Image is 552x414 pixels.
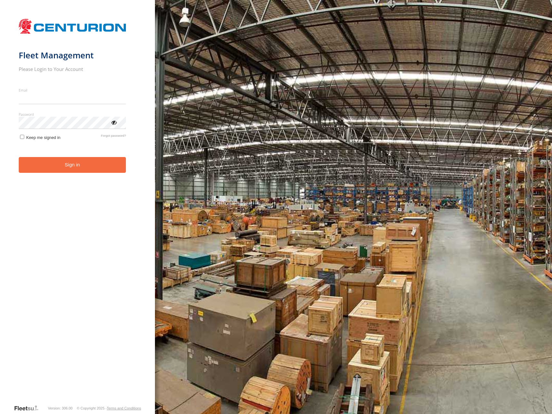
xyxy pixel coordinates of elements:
form: main [19,15,137,404]
label: Password [19,112,126,117]
h2: Please Login to Your Account [19,66,126,72]
h1: Fleet Management [19,50,126,61]
button: Sign in [19,157,126,173]
img: Centurion Transport [19,18,126,34]
div: ViewPassword [110,119,117,125]
a: Forgot password? [101,134,126,140]
div: Version: 306.00 [48,406,73,410]
a: Terms and Conditions [107,406,141,410]
input: Keep me signed in [20,135,24,139]
div: © Copyright 2025 - [77,406,141,410]
label: Email [19,88,126,93]
span: Keep me signed in [26,135,60,140]
a: Visit our Website [14,405,44,411]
